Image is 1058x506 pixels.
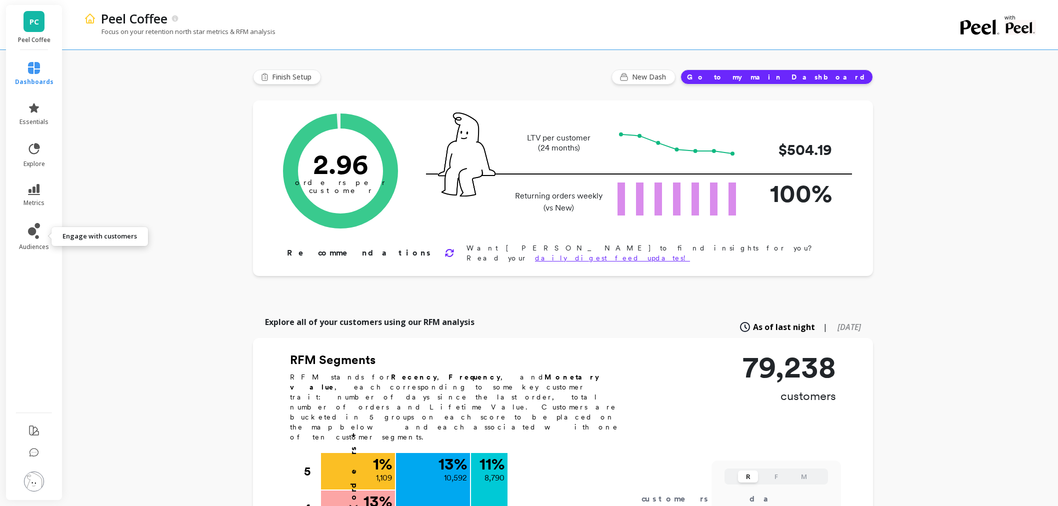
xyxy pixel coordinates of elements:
[752,174,832,212] p: 100%
[101,10,167,27] p: Peel Coffee
[512,190,605,214] p: Returning orders weekly (vs New)
[29,16,39,27] span: PC
[680,69,873,84] button: Go to my main Dashboard
[512,133,605,153] p: LTV per customer (24 months)
[448,373,500,381] b: Frequency
[253,69,321,84] button: Finish Setup
[373,456,392,472] p: 1 %
[290,352,630,368] h2: RFM Segments
[752,138,832,161] p: $504.19
[287,247,432,259] p: Recommendations
[749,493,790,505] div: days
[641,493,722,505] div: customers
[272,72,314,82] span: Finish Setup
[484,472,504,484] p: 8,790
[391,373,437,381] b: Recency
[438,456,467,472] p: 13 %
[823,321,827,333] span: |
[794,470,814,482] button: M
[479,456,504,472] p: 11 %
[766,470,786,482] button: F
[309,186,372,195] tspan: customer
[1004,15,1036,20] p: with
[632,72,669,82] span: New Dash
[16,36,52,44] p: Peel Coffee
[611,69,675,84] button: New Dash
[23,160,45,168] span: explore
[738,470,758,482] button: R
[742,388,836,404] p: customers
[304,453,320,490] div: 5
[742,352,836,382] p: 79,238
[535,254,690,262] a: daily digest feed updates!
[837,321,861,332] span: [DATE]
[15,78,53,86] span: dashboards
[1004,20,1036,35] img: partner logo
[376,472,392,484] p: 1,109
[265,316,474,328] p: Explore all of your customers using our RFM analysis
[23,199,44,207] span: metrics
[19,243,49,251] span: audiences
[84,27,275,36] p: Focus on your retention north star metrics & RFM analysis
[24,471,44,491] img: profile picture
[753,321,815,333] span: As of last night
[444,472,467,484] p: 10,592
[438,112,495,196] img: pal seatted on line
[295,178,386,187] tspan: orders per
[19,118,48,126] span: essentials
[466,243,841,263] p: Want [PERSON_NAME] to find insights for you? Read your
[84,12,96,24] img: header icon
[290,372,630,442] p: RFM stands for , , and , each corresponding to some key customer trait: number of days since the ...
[313,147,368,180] text: 2.96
